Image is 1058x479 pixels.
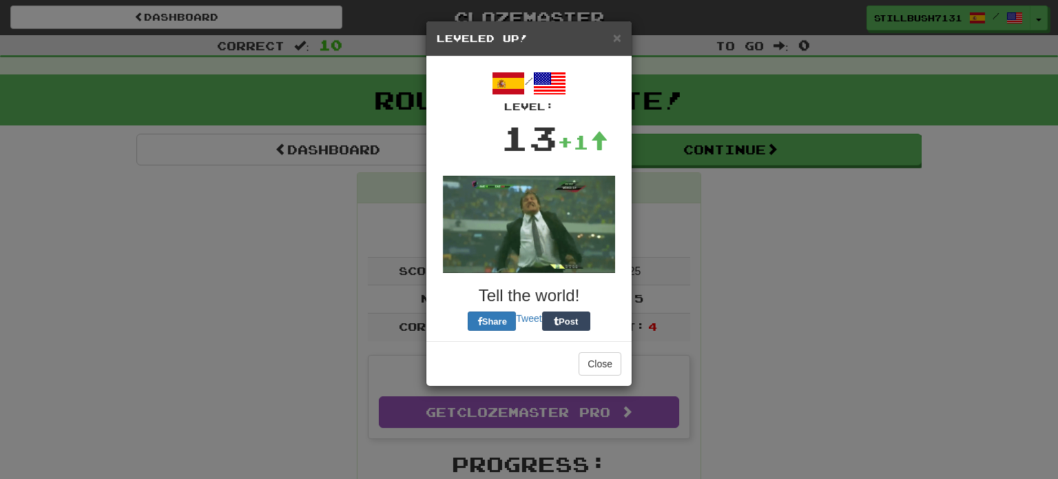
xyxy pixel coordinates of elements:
[579,352,621,376] button: Close
[557,128,608,156] div: +1
[437,287,621,305] h3: Tell the world!
[443,176,615,273] img: soccer-coach-2-a9306edb2ed3f6953285996bb4238f2040b39cbea5cfbac61ac5b5c8179d3151.gif
[501,114,557,162] div: 13
[437,67,621,114] div: /
[437,100,621,114] div: Level:
[542,312,590,331] button: Post
[613,30,621,45] span: ×
[516,313,541,324] a: Tweet
[468,312,516,331] button: Share
[437,32,621,45] h5: Leveled Up!
[613,30,621,45] button: Close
